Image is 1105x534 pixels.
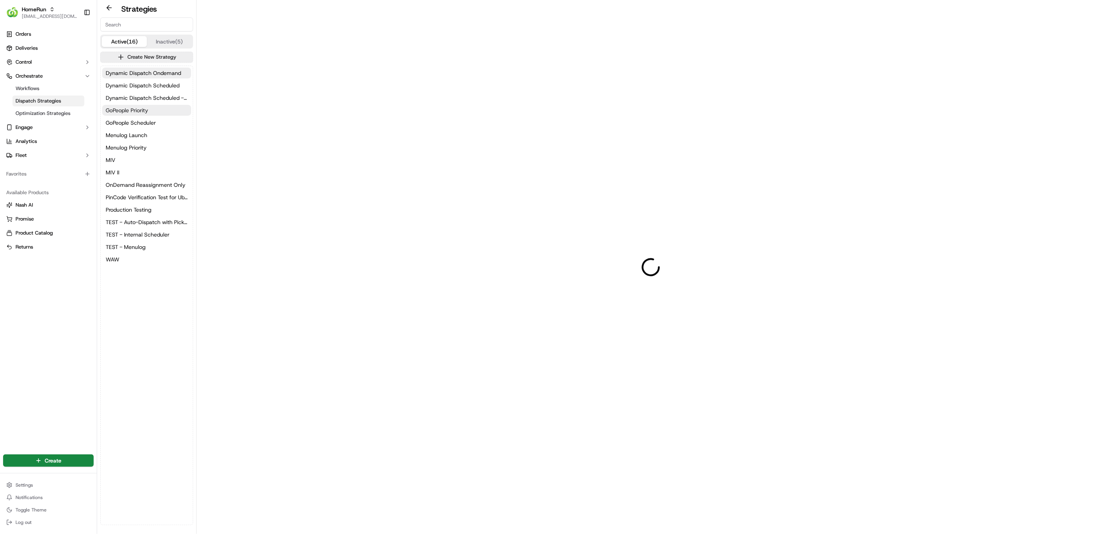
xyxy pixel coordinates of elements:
[16,202,33,209] span: Nash AI
[8,31,141,43] p: Welcome 👋
[106,144,146,151] span: Menulog Priority
[35,82,107,88] div: We're available if you need us!
[16,97,61,104] span: Dispatch Strategies
[55,192,94,198] a: Powered byPylon
[69,141,85,148] span: [DATE]
[8,101,52,107] div: Past conversations
[64,120,67,127] span: •
[16,31,31,38] span: Orders
[8,8,23,23] img: Nash
[16,74,30,88] img: 6896339556228_8d8ce7a9af23287cc65f_72.jpg
[73,174,125,181] span: API Documentation
[102,217,191,228] button: TEST - Auto-Dispatch with Pickup Start Time
[102,36,147,47] button: Active (16)
[16,45,38,52] span: Deliveries
[102,254,191,265] a: WAW
[8,113,20,125] img: Ben Goodger
[106,169,119,176] span: MIV II
[106,218,188,226] span: TEST - Auto-Dispatch with Pickup Start Time
[102,117,191,128] button: GoPeople Scheduler
[16,152,27,159] span: Fleet
[16,494,43,501] span: Notifications
[106,82,180,89] span: Dynamic Dispatch Scheduled
[6,244,91,250] a: Returns
[63,170,128,184] a: 💻API Documentation
[102,130,191,141] button: Menulog Launch
[16,216,34,223] span: Promise
[102,155,191,165] button: MIV
[3,70,94,82] button: Orchestrate
[102,142,191,153] a: Menulog Priority
[24,141,63,148] span: [PERSON_NAME]
[102,179,191,190] button: OnDemand Reassignment Only
[22,13,77,19] button: [EMAIL_ADDRESS][DOMAIN_NAME]
[3,517,94,528] button: Log out
[35,74,127,82] div: Start new chat
[100,52,193,63] button: Create New Strategy
[20,50,140,58] input: Got a question? Start typing here...
[3,504,94,515] button: Toggle Theme
[77,193,94,198] span: Pylon
[3,199,94,211] button: Nash AI
[3,28,94,40] a: Orders
[3,135,94,148] a: Analytics
[100,17,193,31] input: Search
[6,6,19,19] img: HomeRun
[16,244,33,250] span: Returns
[45,457,61,464] span: Create
[102,80,191,91] button: Dynamic Dispatch Scheduled
[102,92,191,103] button: Dynamic Dispatch Scheduled - Auto Dispatch Relative to PST
[16,124,33,131] span: Engage
[6,230,91,237] a: Product Catalog
[16,230,53,237] span: Product Catalog
[12,108,84,119] a: Optimization Strategies
[3,480,94,491] button: Settings
[24,120,63,127] span: [PERSON_NAME]
[3,213,94,225] button: Promise
[106,231,169,238] span: TEST - Internal Scheduler
[16,174,59,181] span: Knowledge Base
[6,216,91,223] a: Promise
[16,121,22,127] img: 1736555255976-a54dd68f-1ca7-489b-9aae-adbdc363a1c4
[3,492,94,503] button: Notifications
[106,256,119,263] span: WAW
[102,229,191,240] button: TEST - Internal Scheduler
[102,68,191,78] a: Dynamic Dispatch Ondemand
[69,120,85,127] span: [DATE]
[102,192,191,203] a: PinCode Verification Test for Uber Preferred Vendor
[16,59,32,66] span: Control
[3,454,94,467] button: Create
[102,204,191,215] button: Production Testing
[102,167,191,178] button: MIV II
[102,242,191,252] button: TEST - Menulog
[106,243,146,251] span: TEST - Menulog
[102,105,191,116] button: GoPeople Priority
[16,73,43,80] span: Orchestrate
[66,174,72,181] div: 💻
[3,241,94,253] button: Returns
[106,193,188,201] span: PinCode Verification Test for Uber Preferred Vendor
[12,83,84,94] a: Workflows
[106,106,148,114] span: GoPeople Priority
[16,482,33,488] span: Settings
[16,142,22,148] img: 1736555255976-a54dd68f-1ca7-489b-9aae-adbdc363a1c4
[3,227,94,239] button: Product Catalog
[22,5,46,13] button: HomeRun
[147,36,192,47] button: Inactive (5)
[64,141,67,148] span: •
[16,138,37,145] span: Analytics
[121,3,157,14] h2: Strategies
